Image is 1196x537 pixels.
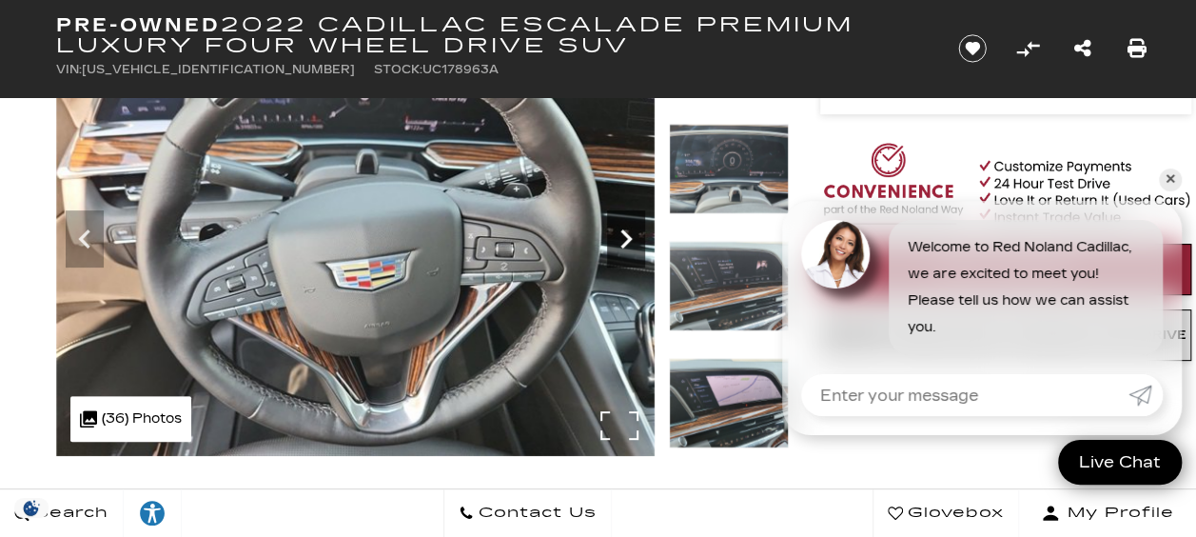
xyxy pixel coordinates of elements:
section: Click to Open Cookie Consent Modal [10,498,53,518]
a: Print this Pre-Owned 2022 Cadillac Escalade Premium Luxury Four Wheel Drive SUV [1127,35,1147,62]
img: Used 2022 Black Raven Cadillac Premium Luxury image 14 [669,124,789,214]
span: Glovebox [903,500,1004,527]
div: Explore your accessibility options [124,499,181,527]
a: Explore your accessibility options [124,489,182,537]
h1: 2022 Cadillac Escalade Premium Luxury Four Wheel Drive SUV [56,14,927,56]
span: Contact Us [474,500,597,527]
img: Used 2022 Black Raven Cadillac Premium Luxury image 13 [56,7,655,456]
span: [US_VEHICLE_IDENTIFICATION_NUMBER] [82,63,355,76]
div: Welcome to Red Noland Cadillac, we are excited to meet you! Please tell us how we can assist you. [889,220,1163,355]
strong: Pre-Owned [56,13,221,36]
button: Save vehicle [951,33,993,64]
button: Compare Vehicle [1013,34,1042,63]
img: Opt-Out Icon [10,498,53,518]
span: My Profile [1060,500,1174,527]
a: Share this Pre-Owned 2022 Cadillac Escalade Premium Luxury Four Wheel Drive SUV [1073,35,1090,62]
div: (36) Photos [70,396,191,442]
img: Used 2022 Black Raven Cadillac Premium Luxury image 16 [669,358,789,448]
img: Agent profile photo [801,220,870,288]
img: Used 2022 Black Raven Cadillac Premium Luxury image 15 [669,241,789,331]
div: Next [607,210,645,268]
span: Search [29,500,108,527]
button: Open user profile menu [1019,489,1196,537]
span: VIN: [56,63,82,76]
span: Live Chat [1069,451,1170,473]
span: Stock: [374,63,422,76]
a: Contact Us [443,489,612,537]
input: Enter your message [801,374,1128,416]
span: UC178963A [422,63,499,76]
a: Live Chat [1058,440,1182,485]
div: Previous [66,210,104,268]
a: Submit [1128,374,1163,416]
a: Glovebox [872,489,1019,537]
